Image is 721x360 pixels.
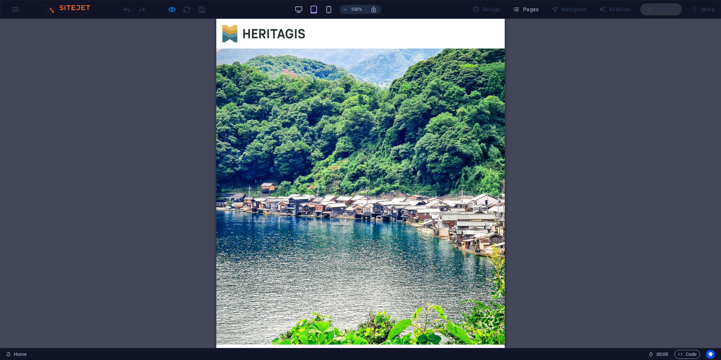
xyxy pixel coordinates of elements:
a: Home [6,350,27,359]
button: Pages [509,3,542,15]
h6: Session time [649,350,668,359]
i: On resize automatically adjust zoom level to fit chosen device. [370,6,377,13]
img: heritagis_strata_square_2-A9zrwuwdyMk6f3scL9Q_3A.png [6,6,89,24]
button: Code [674,350,700,359]
span: Pages [512,6,538,13]
button: 100% [339,5,366,14]
h6: 100% [351,5,363,14]
img: Editor Logo [43,5,100,14]
span: Code [678,350,697,359]
span: : [662,351,663,357]
span: 00 00 [656,350,668,359]
button: Usercentrics [706,350,715,359]
div: Design (Ctrl+Alt+Y) [469,3,504,15]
